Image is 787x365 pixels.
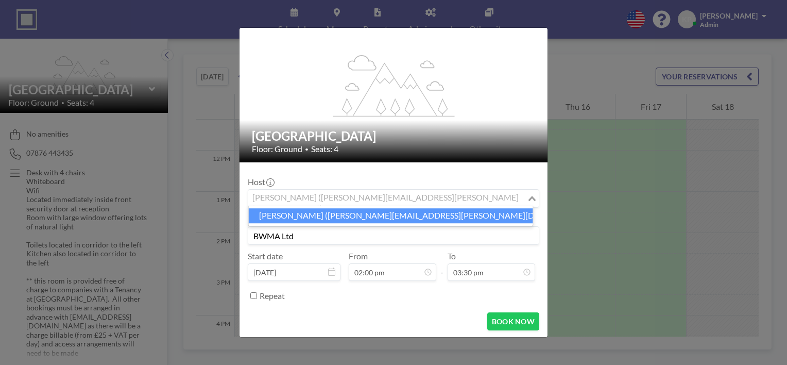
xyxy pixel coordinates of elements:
button: BOOK NOW [487,312,539,330]
label: From [349,251,368,261]
g: flex-grow: 1.2; [333,54,455,116]
span: • [305,145,309,153]
input: Karen's reservation [248,227,539,244]
label: Host [248,177,273,187]
span: Seats: 4 [311,144,338,154]
span: - [440,255,443,277]
div: Search for option [248,190,539,207]
label: To [448,251,456,261]
li: [PERSON_NAME] ([PERSON_NAME][EMAIL_ADDRESS][PERSON_NAME][DOMAIN_NAME]) [249,208,533,223]
label: Repeat [260,291,285,301]
label: Start date [248,251,283,261]
h2: [GEOGRAPHIC_DATA] [252,128,536,144]
input: Search for option [249,192,526,205]
span: Floor: Ground [252,144,302,154]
